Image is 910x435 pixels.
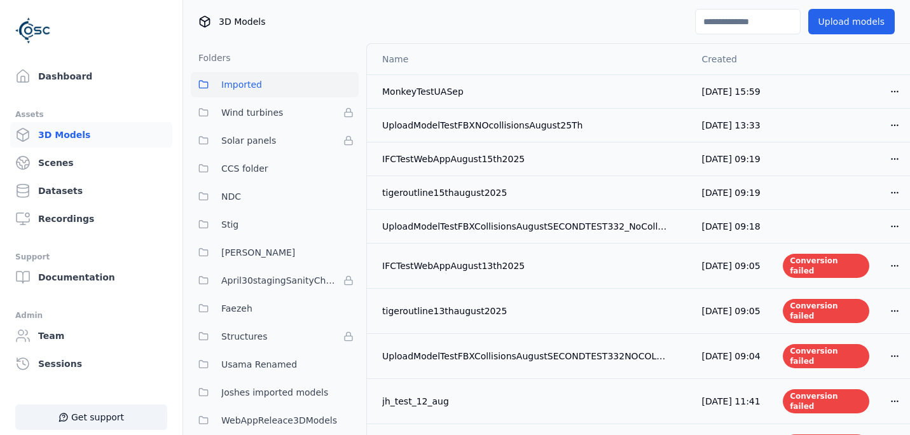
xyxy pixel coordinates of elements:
a: Documentation [10,265,172,290]
span: [DATE] 09:18 [702,221,761,231]
a: Team [10,323,172,349]
div: UploadModelTestFBXCollisionsAugustSECONDTEST332_NoCollisions [382,220,667,233]
a: Dashboard [10,64,172,89]
button: Solar panels [191,128,359,153]
span: [DATE] 09:19 [702,188,761,198]
span: [DATE] 11:41 [702,396,761,406]
button: Usama Renamed [191,352,359,377]
div: Admin [15,308,167,323]
span: Wind turbines [221,105,283,120]
button: Wind turbines [191,100,359,125]
button: NDC [191,184,359,209]
button: [PERSON_NAME] [191,240,359,265]
a: Scenes [10,150,172,176]
span: NDC [221,189,241,204]
div: jh_test_12_aug [382,395,667,408]
span: Imported [221,77,262,92]
span: WebAppReleace3DModels [221,413,337,428]
span: [DATE] 09:05 [702,261,761,271]
h3: Folders [191,52,231,64]
div: IFCTestWebAppAugust15th2025 [382,153,667,165]
img: Logo [15,13,51,48]
span: [DATE] 09:04 [702,351,761,361]
button: CCS folder [191,156,359,181]
div: UploadModelTestFBXNOcollisionsAugust25Th [382,119,667,132]
button: Upload models [808,9,895,34]
button: Get support [15,404,167,430]
span: Structures [221,329,267,344]
div: IFCTestWebAppAugust13th2025 [382,259,667,272]
span: 3D Models [219,15,265,28]
div: Conversion failed [783,344,869,368]
a: Recordings [10,206,172,231]
button: Structures [191,324,359,349]
div: tigeroutline13thaugust2025 [382,305,667,317]
span: Solar panels [221,133,276,148]
div: Conversion failed [783,389,869,413]
div: UploadModelTestFBXCollisionsAugustSECONDTEST332NOCOLLISIONS [382,350,667,362]
button: Joshes imported models [191,380,359,405]
button: Faezeh [191,296,359,321]
button: Stig [191,212,359,237]
div: Conversion failed [783,254,869,278]
span: CCS folder [221,161,268,176]
span: [DATE] 09:05 [702,306,761,316]
span: Stig [221,217,238,232]
span: April30stagingSanityCheck [221,273,338,288]
th: Created [692,44,773,74]
span: Joshes imported models [221,385,328,400]
div: Conversion failed [783,299,869,323]
div: MonkeyTestUASep [382,85,667,98]
button: Imported [191,72,359,97]
a: Sessions [10,351,172,376]
span: [PERSON_NAME] [221,245,295,260]
span: [DATE] 15:59 [702,86,761,97]
span: Faezeh [221,301,252,316]
th: Name [367,44,692,74]
span: [DATE] 09:19 [702,154,761,164]
div: Support [15,249,167,265]
div: Assets [15,107,167,122]
button: WebAppReleace3DModels [191,408,359,433]
button: April30stagingSanityCheck [191,268,359,293]
a: Datasets [10,178,172,204]
a: 3D Models [10,122,172,148]
span: Usama Renamed [221,357,297,372]
span: [DATE] 13:33 [702,120,761,130]
div: tigeroutline15thaugust2025 [382,186,667,199]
